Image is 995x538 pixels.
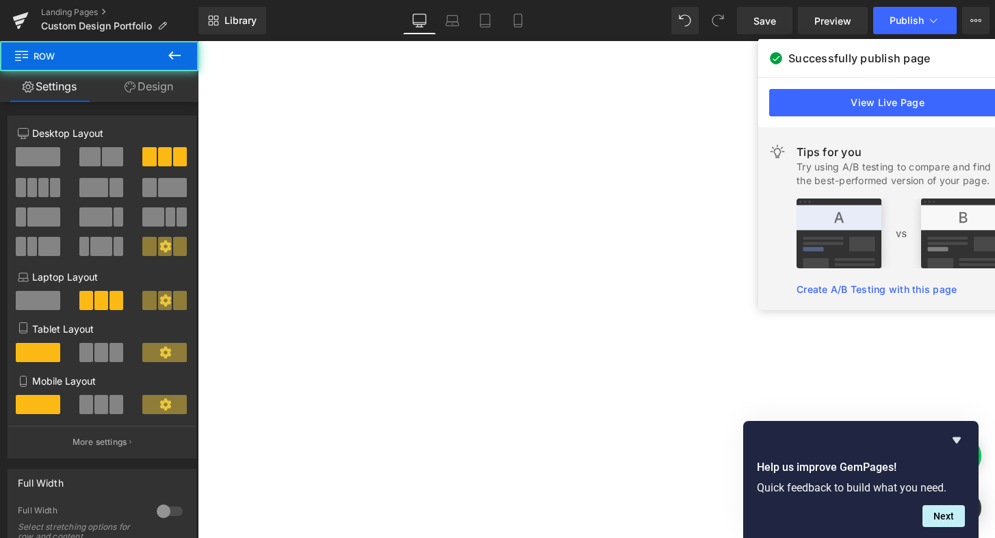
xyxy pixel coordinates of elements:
div: Full Width [18,470,64,489]
span: Row [14,41,151,71]
p: Laptop Layout [18,270,186,284]
a: Create A/B Testing with this page [797,283,957,295]
div: Full Width [18,505,143,520]
p: Desktop Layout [18,126,186,140]
div: Help us improve GemPages! [757,432,965,527]
button: More [962,7,990,34]
p: Quick feedback to build what you need. [757,481,965,494]
a: Tablet [469,7,502,34]
button: Hide survey [948,432,965,448]
button: Publish [873,7,957,34]
a: Preview [798,7,868,34]
span: Library [224,14,257,27]
p: Tablet Layout [18,322,186,336]
h2: Help us improve GemPages! [757,459,965,476]
span: Preview [814,14,851,28]
span: Custom Design Portfolio [41,21,152,31]
p: More settings [73,436,127,448]
a: Design [99,71,198,102]
a: Desktop [403,7,436,34]
button: Undo [671,7,699,34]
button: Next question [922,505,965,527]
a: Laptop [436,7,469,34]
a: Mobile [502,7,534,34]
button: More settings [8,426,196,458]
button: Redo [704,7,732,34]
p: Mobile Layout [18,374,186,388]
span: Successfully publish page [788,50,930,66]
img: light.svg [769,144,786,160]
span: Publish [890,15,924,26]
a: New Library [198,7,266,34]
span: Save [753,14,776,28]
a: Landing Pages [41,7,198,18]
